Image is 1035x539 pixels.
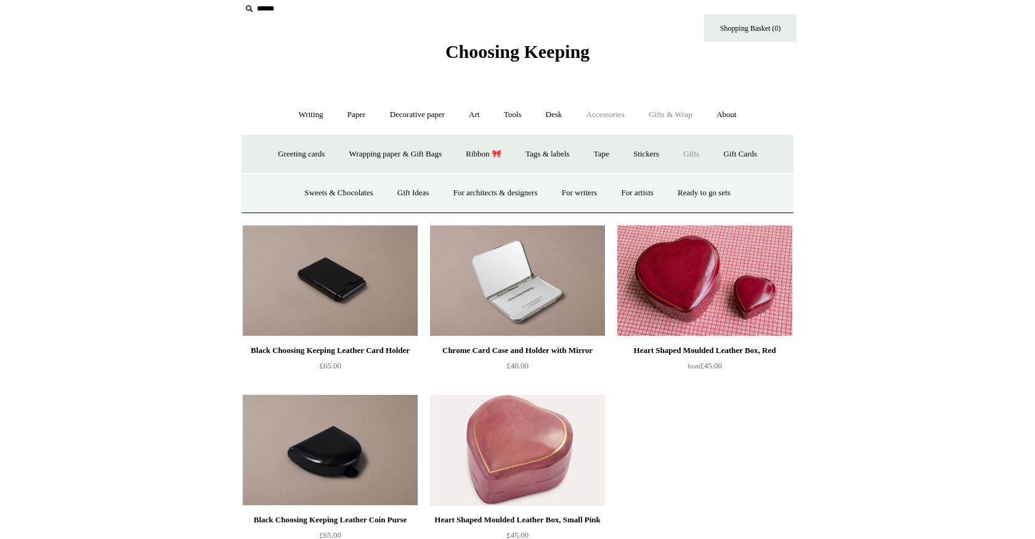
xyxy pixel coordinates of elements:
[620,343,789,358] div: Heart Shaped Moulded Leather Box, Red
[506,361,529,370] span: £40.00
[583,138,620,171] a: Tape
[705,99,748,131] a: About
[535,99,574,131] a: Desk
[243,395,418,506] img: Black Choosing Keeping Leather Coin Purse
[243,395,418,506] a: Black Choosing Keeping Leather Coin Purse Black Choosing Keeping Leather Coin Purse
[622,138,670,171] a: Stickers
[243,343,418,394] a: Black Choosing Keeping Leather Card Holder £65.00
[712,138,768,171] a: Gift Cards
[638,99,704,131] a: Gifts & Wrap
[688,361,722,370] span: £45.00
[575,99,636,131] a: Accessories
[455,138,513,171] a: Ribbon 🎀
[433,513,602,527] div: Heart Shaped Moulded Leather Box, Small Pink
[319,361,341,370] span: £65.00
[458,99,490,131] a: Art
[610,177,664,209] a: For artists
[379,99,456,131] a: Decorative paper
[243,225,418,336] a: Black Choosing Keeping Leather Card Holder Black Choosing Keeping Leather Card Holder
[514,138,580,171] a: Tags & labels
[617,225,792,336] img: Heart Shaped Moulded Leather Box, Red
[430,225,605,336] a: Chrome Card Case and Holder with Mirror Chrome Card Case and Holder with Mirror
[433,343,602,358] div: Chrome Card Case and Holder with Mirror
[430,225,605,336] img: Chrome Card Case and Holder with Mirror
[336,99,377,131] a: Paper
[704,14,797,42] a: Shopping Basket (0)
[442,177,549,209] a: For architects & designers
[430,395,605,506] img: Heart Shaped Moulded Leather Box, Small Pink
[430,343,605,394] a: Chrome Card Case and Holder with Mirror £40.00
[246,513,415,527] div: Black Choosing Keeping Leather Coin Purse
[688,363,700,370] span: from
[617,225,792,336] a: Heart Shaped Moulded Leather Box, Red Heart Shaped Moulded Leather Box, Red
[386,177,440,209] a: Gift Ideas
[430,395,605,506] a: Heart Shaped Moulded Leather Box, Small Pink Heart Shaped Moulded Leather Box, Small Pink
[246,343,415,358] div: Black Choosing Keeping Leather Card Holder
[293,177,384,209] a: Sweets & Chocolates
[617,343,792,394] a: Heart Shaped Moulded Leather Box, Red from£45.00
[667,177,742,209] a: Ready to go sets
[493,99,533,131] a: Tools
[243,225,418,336] img: Black Choosing Keeping Leather Card Holder
[672,138,710,171] a: Gifts
[445,51,590,60] a: Choosing Keeping
[551,177,608,209] a: For writers
[445,41,590,62] span: Choosing Keeping
[288,99,335,131] a: Writing
[338,138,453,171] a: Wrapping paper & Gift Bags
[267,138,336,171] a: Greeting cards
